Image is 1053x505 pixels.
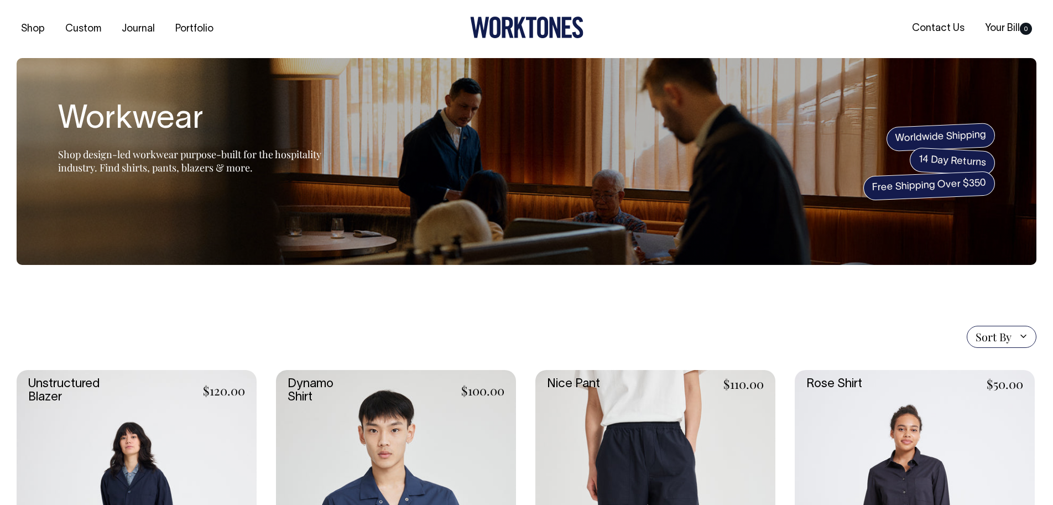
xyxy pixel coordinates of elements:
[17,20,49,38] a: Shop
[61,20,106,38] a: Custom
[171,20,218,38] a: Portfolio
[863,171,995,201] span: Free Shipping Over $350
[976,330,1012,343] span: Sort By
[981,19,1036,38] a: Your Bill0
[1020,23,1032,35] span: 0
[58,148,321,174] span: Shop design-led workwear purpose-built for the hospitality industry. Find shirts, pants, blazers ...
[909,147,995,176] span: 14 Day Returns
[908,19,969,38] a: Contact Us
[117,20,159,38] a: Journal
[58,102,335,138] h1: Workwear
[886,123,995,152] span: Worldwide Shipping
